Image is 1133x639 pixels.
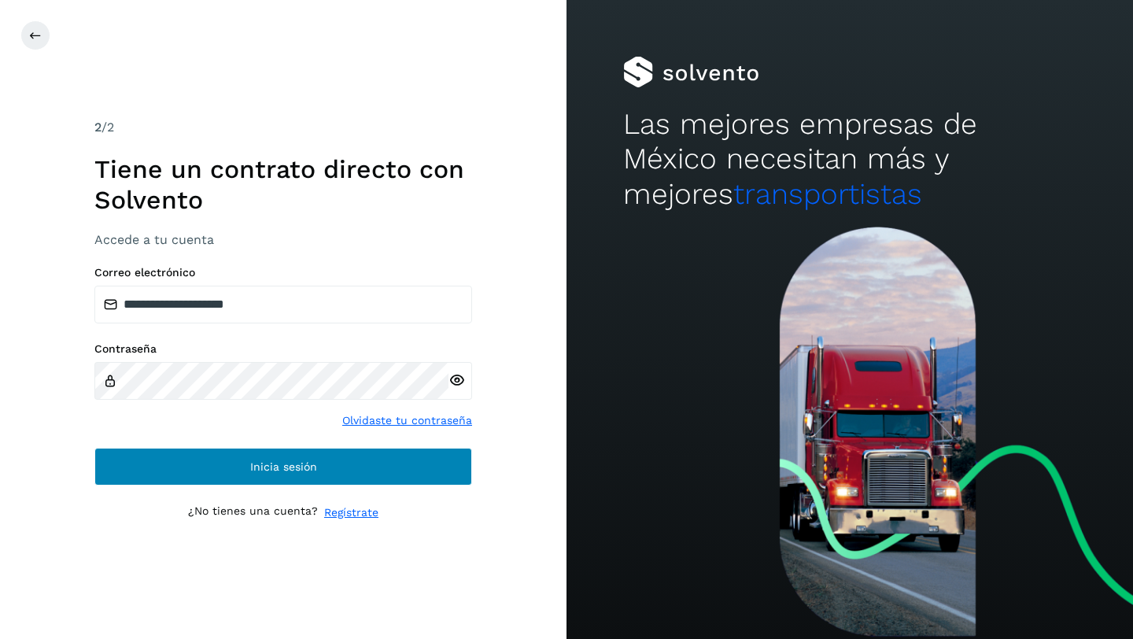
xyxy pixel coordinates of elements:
[623,107,1076,212] h2: Las mejores empresas de México necesitan más y mejores
[94,342,472,356] label: Contraseña
[250,461,317,472] span: Inicia sesión
[94,118,472,137] div: /2
[324,504,378,521] a: Regístrate
[733,177,922,211] span: transportistas
[94,232,472,247] h3: Accede a tu cuenta
[94,154,472,215] h1: Tiene un contrato directo con Solvento
[188,504,318,521] p: ¿No tienes una cuenta?
[342,412,472,429] a: Olvidaste tu contraseña
[94,120,101,135] span: 2
[94,448,472,486] button: Inicia sesión
[94,266,472,279] label: Correo electrónico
